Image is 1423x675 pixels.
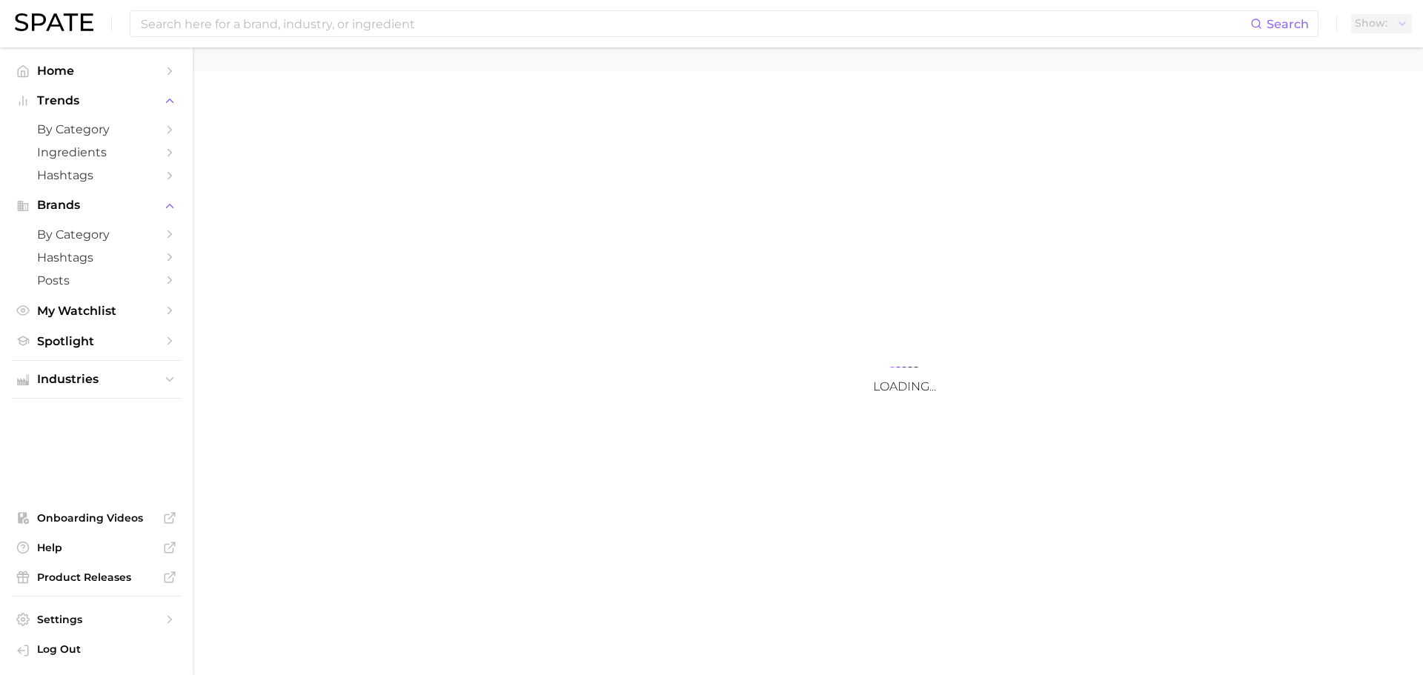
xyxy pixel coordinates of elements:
span: Posts [37,273,156,287]
span: by Category [37,122,156,136]
a: Spotlight [12,330,181,353]
span: Show [1355,19,1387,27]
img: SPATE [15,13,93,31]
span: Spotlight [37,334,156,348]
span: Hashtags [37,250,156,265]
a: Product Releases [12,566,181,588]
button: Show [1351,14,1412,33]
span: Settings [37,613,156,626]
a: Help [12,536,181,559]
span: Help [37,541,156,554]
a: My Watchlist [12,299,181,322]
a: Onboarding Videos [12,507,181,529]
a: by Category [12,223,181,246]
a: Ingredients [12,141,181,164]
a: Hashtags [12,246,181,269]
span: by Category [37,227,156,242]
a: by Category [12,118,181,141]
span: Hashtags [37,168,156,182]
span: Ingredients [37,145,156,159]
span: Product Releases [37,571,156,584]
span: Log Out [37,642,169,656]
span: My Watchlist [37,304,156,318]
input: Search here for a brand, industry, or ingredient [139,11,1250,36]
button: Trends [12,90,181,112]
span: Onboarding Videos [37,511,156,525]
span: Industries [37,373,156,386]
h3: Loading... [756,379,1052,393]
span: Search [1267,17,1309,31]
button: Industries [12,368,181,390]
a: Log out. Currently logged in with e-mail olivia.rosenfeld@sephora.com. [12,638,181,663]
a: Hashtags [12,164,181,187]
span: Brands [37,199,156,212]
a: Home [12,59,181,82]
span: Trends [37,94,156,107]
a: Settings [12,608,181,631]
button: Brands [12,194,181,216]
a: Posts [12,269,181,292]
span: Home [37,64,156,78]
